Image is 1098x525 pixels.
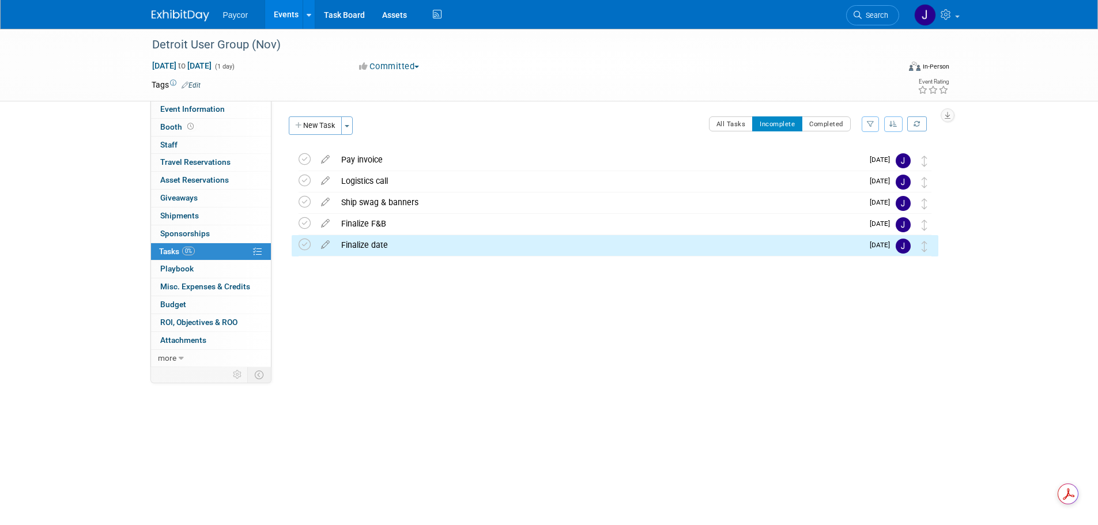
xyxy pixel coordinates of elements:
[922,156,927,167] i: Move task
[918,79,949,85] div: Event Rating
[315,240,335,250] a: edit
[870,177,896,185] span: [DATE]
[846,5,899,25] a: Search
[896,175,911,190] img: Jenny Campbell
[907,116,927,131] a: Refresh
[914,4,936,26] img: Jenny Campbell
[160,140,178,149] span: Staff
[152,61,212,71] span: [DATE] [DATE]
[214,63,235,70] span: (1 day)
[151,119,271,136] a: Booth
[152,79,201,90] td: Tags
[160,282,250,291] span: Misc. Expenses & Credits
[870,198,896,206] span: [DATE]
[355,61,424,73] button: Committed
[223,10,248,20] span: Paycor
[148,35,882,55] div: Detroit User Group (Nov)
[335,235,863,255] div: Finalize date
[151,154,271,171] a: Travel Reservations
[896,239,911,254] img: Jenny Campbell
[151,101,271,118] a: Event Information
[151,137,271,154] a: Staff
[160,229,210,238] span: Sponsorships
[160,175,229,184] span: Asset Reservations
[315,154,335,165] a: edit
[909,62,920,71] img: Format-Inperson.png
[709,116,753,131] button: All Tasks
[182,247,195,255] span: 0%
[151,332,271,349] a: Attachments
[802,116,851,131] button: Completed
[335,192,863,212] div: Ship swag & banners
[752,116,802,131] button: Incomplete
[870,220,896,228] span: [DATE]
[335,214,863,233] div: Finalize F&B
[160,157,231,167] span: Travel Reservations
[922,62,949,71] div: In-Person
[247,367,271,382] td: Toggle Event Tabs
[151,190,271,207] a: Giveaways
[870,241,896,249] span: [DATE]
[335,171,863,191] div: Logistics call
[896,153,911,168] img: Jenny Campbell
[922,241,927,252] i: Move task
[922,177,927,188] i: Move task
[151,225,271,243] a: Sponsorships
[228,367,248,382] td: Personalize Event Tab Strip
[151,207,271,225] a: Shipments
[896,217,911,232] img: Jenny Campbell
[151,243,271,260] a: Tasks0%
[831,60,950,77] div: Event Format
[160,335,206,345] span: Attachments
[160,122,196,131] span: Booth
[160,193,198,202] span: Giveaways
[315,218,335,229] a: edit
[160,300,186,309] span: Budget
[176,61,187,70] span: to
[315,176,335,186] a: edit
[315,197,335,207] a: edit
[922,220,927,231] i: Move task
[289,116,342,135] button: New Task
[159,247,195,256] span: Tasks
[151,350,271,367] a: more
[922,198,927,209] i: Move task
[151,260,271,278] a: Playbook
[151,278,271,296] a: Misc. Expenses & Credits
[862,11,888,20] span: Search
[160,211,199,220] span: Shipments
[151,172,271,189] a: Asset Reservations
[896,196,911,211] img: Jenny Campbell
[870,156,896,164] span: [DATE]
[335,150,863,169] div: Pay invoice
[152,10,209,21] img: ExhibitDay
[160,318,237,327] span: ROI, Objectives & ROO
[160,264,194,273] span: Playbook
[151,314,271,331] a: ROI, Objectives & ROO
[151,296,271,314] a: Budget
[182,81,201,89] a: Edit
[185,122,196,131] span: Booth not reserved yet
[158,353,176,362] span: more
[160,104,225,114] span: Event Information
